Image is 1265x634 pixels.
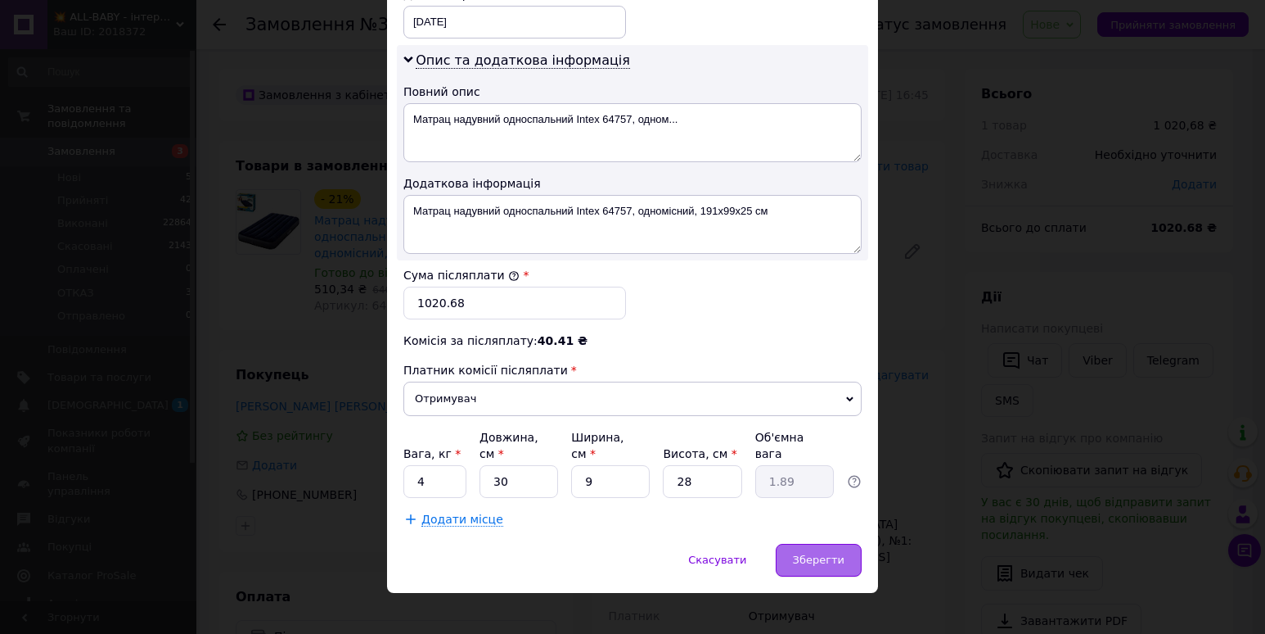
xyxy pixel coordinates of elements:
label: Ширина, см [571,431,623,460]
div: Додаткова інформація [403,175,862,192]
span: Отримувач [403,382,862,416]
label: Довжина, см [479,431,538,460]
span: Опис та додаткова інформація [416,52,630,69]
label: Сума післяплати [403,269,520,282]
div: Об'ємна вага [755,429,834,462]
label: Висота, см [663,447,736,460]
span: 40.41 ₴ [538,334,587,347]
span: Зберегти [793,554,844,566]
div: Комісія за післяплату: [403,333,862,349]
label: Вага, кг [403,447,461,460]
textarea: Матрац надувний односпальний Intex 64757, одном... [403,103,862,162]
textarea: Матрац надувний односпальний Intex 64757, одномісний, 191х99х25 см [403,195,862,254]
div: Повний опис [403,84,862,100]
span: Платник комісії післяплати [403,364,568,377]
span: Додати місце [421,513,503,527]
span: Скасувати [688,554,746,566]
